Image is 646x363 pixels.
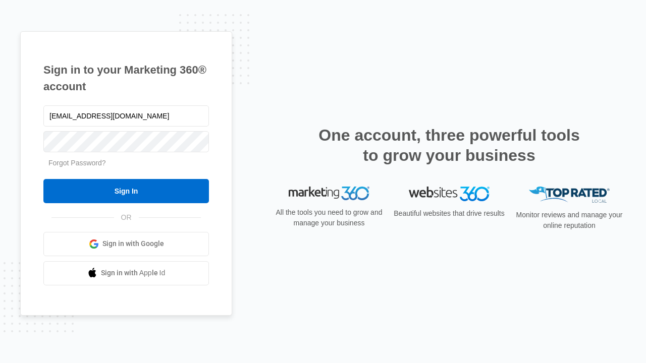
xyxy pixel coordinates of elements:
[101,268,166,278] span: Sign in with Apple Id
[273,207,386,228] p: All the tools you need to grow and manage your business
[315,125,583,165] h2: One account, three powerful tools to grow your business
[43,179,209,203] input: Sign In
[289,187,369,201] img: Marketing 360
[48,159,106,167] a: Forgot Password?
[43,105,209,127] input: Email
[409,187,490,201] img: Websites 360
[513,210,626,231] p: Monitor reviews and manage your online reputation
[43,232,209,256] a: Sign in with Google
[102,238,164,249] span: Sign in with Google
[529,187,610,203] img: Top Rated Local
[114,212,139,223] span: OR
[393,208,506,219] p: Beautiful websites that drive results
[43,62,209,95] h1: Sign in to your Marketing 360® account
[43,261,209,285] a: Sign in with Apple Id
